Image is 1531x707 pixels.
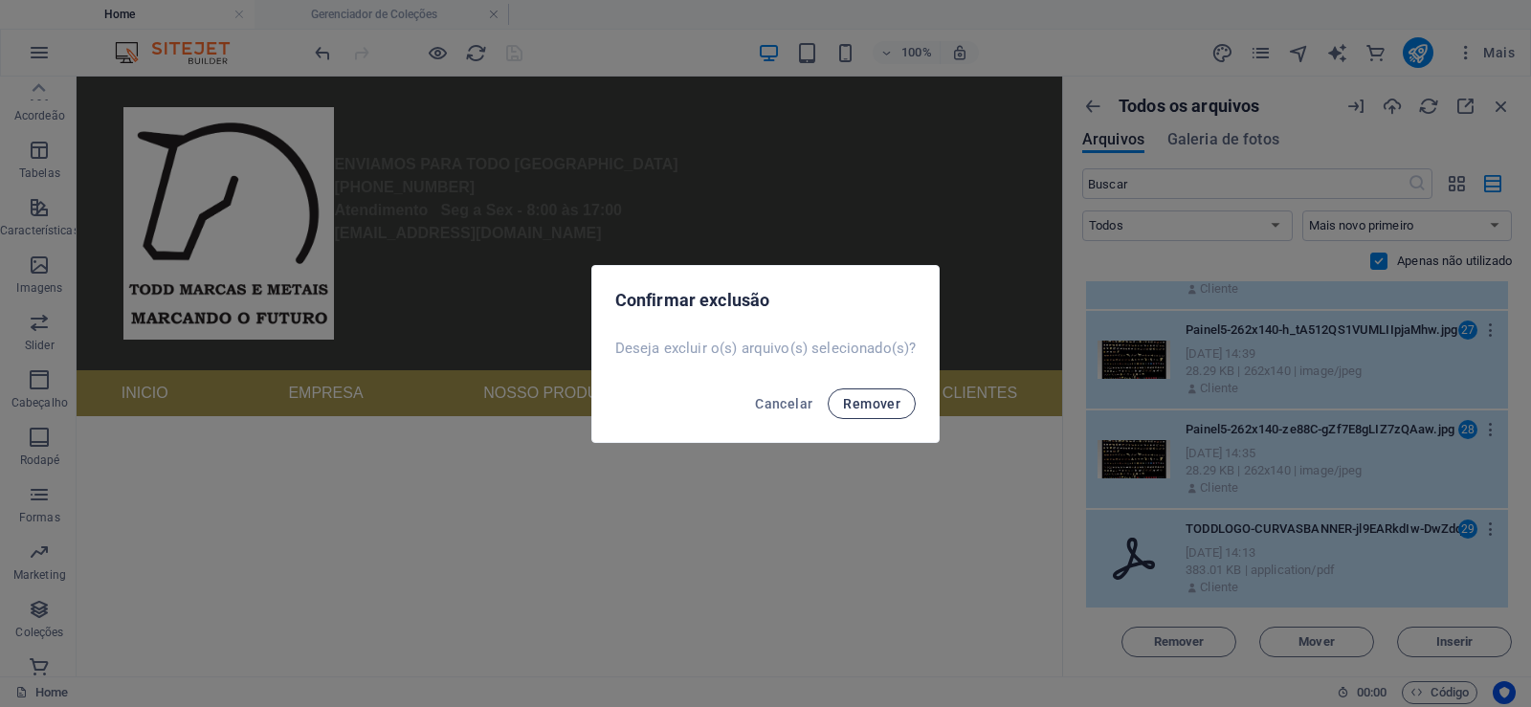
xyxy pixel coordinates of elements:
[755,396,812,411] span: Cancelar
[843,396,900,411] span: Remover
[747,388,820,419] button: Cancelar
[615,339,916,358] p: Deseja excluir o(s) arquivo(s) selecionado(s)?
[828,388,916,419] button: Remover
[615,289,916,312] h2: Confirmar exclusão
